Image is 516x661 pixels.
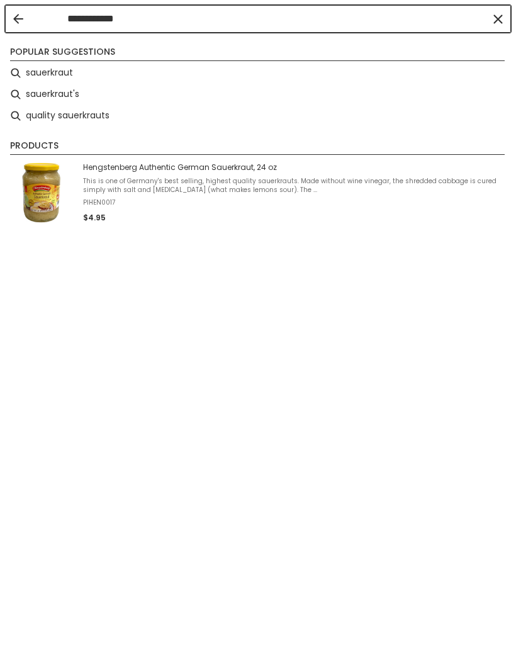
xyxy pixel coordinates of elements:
li: quality sauerkrauts [5,105,511,127]
a: Hengstenberg Authentic German Sauerkraut, 24 ozThis is one of Germany's best selling, highest qua... [10,161,506,224]
li: sauerkraut [5,62,511,84]
li: Popular suggestions [10,45,505,61]
button: Back [13,14,23,24]
li: sauerkraut's [5,84,511,105]
button: Clear [491,13,504,25]
span: This is one of Germany's best selling, highest quality sauerkrauts. Made without wine vinegar, th... [83,177,506,195]
li: Hengstenberg Authentic German Sauerkraut, 24 oz [5,156,511,229]
span: PIHEN0017 [83,198,506,207]
span: $4.95 [83,212,106,223]
li: Products [10,139,505,155]
span: Hengstenberg Authentic German Sauerkraut, 24 oz [83,162,506,172]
